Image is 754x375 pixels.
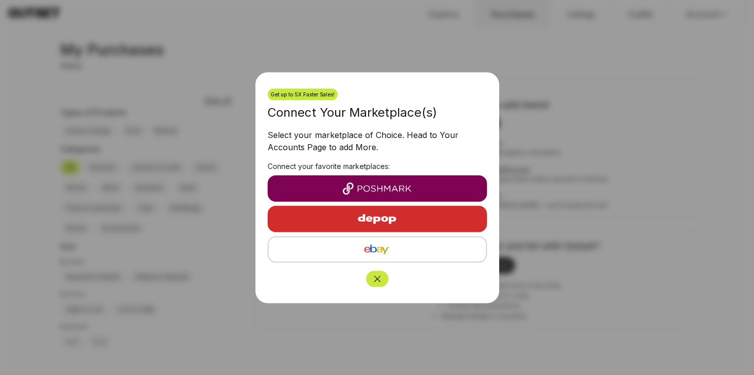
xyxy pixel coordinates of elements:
img: Poshmark logo [276,182,479,194]
h2: Connect Your Marketplace(s) [268,104,487,120]
button: eBay logo [268,236,487,262]
img: Depop logo [333,207,421,231]
button: Depop logo [268,206,487,232]
div: Get up to 5X Faster Sales! [268,88,338,100]
div: Select your marketplace of Choice. Head to Your Accounts Page to add More. [268,128,487,157]
button: Poshmark logo [268,175,487,201]
img: eBay logo [277,243,478,255]
h3: Connect your favorite marketplaces: [268,161,487,171]
button: Close [366,270,388,287]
